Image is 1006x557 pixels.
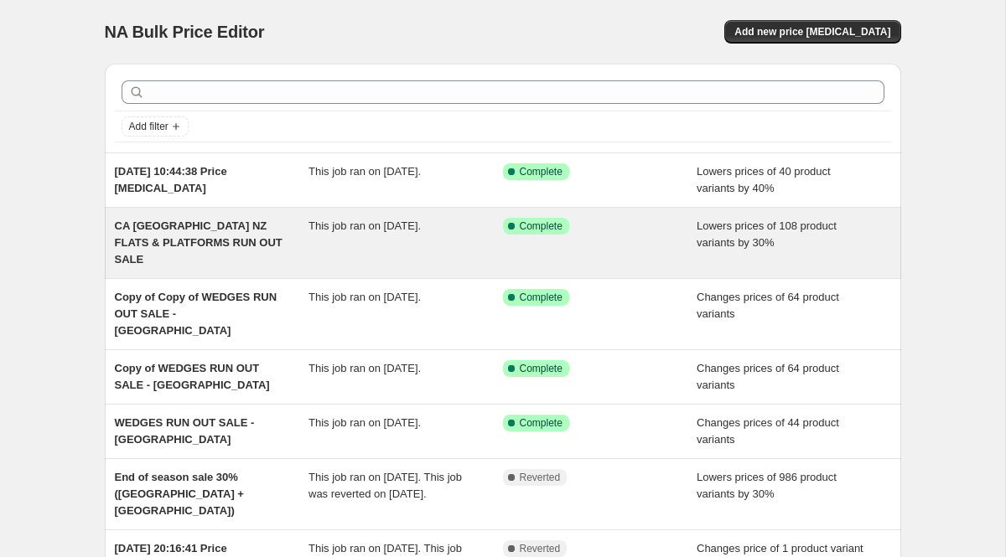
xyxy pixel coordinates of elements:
[105,23,265,41] span: NA Bulk Price Editor
[520,291,563,304] span: Complete
[697,219,837,249] span: Lowers prices of 108 product variants by 30%
[122,116,189,137] button: Add filter
[309,471,462,500] span: This job ran on [DATE]. This job was reverted on [DATE].
[115,471,244,517] span: End of season sale 30% ([GEOGRAPHIC_DATA] + [GEOGRAPHIC_DATA])
[129,120,169,133] span: Add filter
[115,219,283,266] span: CA [GEOGRAPHIC_DATA] NZ FLATS & PLATFORMS RUN OUT SALE
[697,416,839,446] span: Changes prices of 44 product variants
[520,165,563,178] span: Complete
[309,219,421,232] span: This job ran on [DATE].
[520,362,563,375] span: Complete
[115,291,277,337] span: Copy of Copy of WEDGES RUN OUT SALE - [GEOGRAPHIC_DATA]
[115,416,255,446] span: WEDGES RUN OUT SALE - [GEOGRAPHIC_DATA]
[697,471,837,500] span: Lowers prices of 986 product variants by 30%
[697,165,831,194] span: Lowers prices of 40 product variants by 40%
[520,471,561,484] span: Reverted
[697,291,839,320] span: Changes prices of 64 product variants
[520,416,563,430] span: Complete
[724,20,900,44] button: Add new price [MEDICAL_DATA]
[697,362,839,391] span: Changes prices of 64 product variants
[697,542,863,554] span: Changes price of 1 product variant
[734,25,890,39] span: Add new price [MEDICAL_DATA]
[520,542,561,555] span: Reverted
[115,362,270,391] span: Copy of WEDGES RUN OUT SALE - [GEOGRAPHIC_DATA]
[309,362,421,374] span: This job ran on [DATE].
[309,291,421,303] span: This job ran on [DATE].
[309,416,421,429] span: This job ran on [DATE].
[115,165,227,194] span: [DATE] 10:44:38 Price [MEDICAL_DATA]
[309,165,421,178] span: This job ran on [DATE].
[520,219,563,233] span: Complete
